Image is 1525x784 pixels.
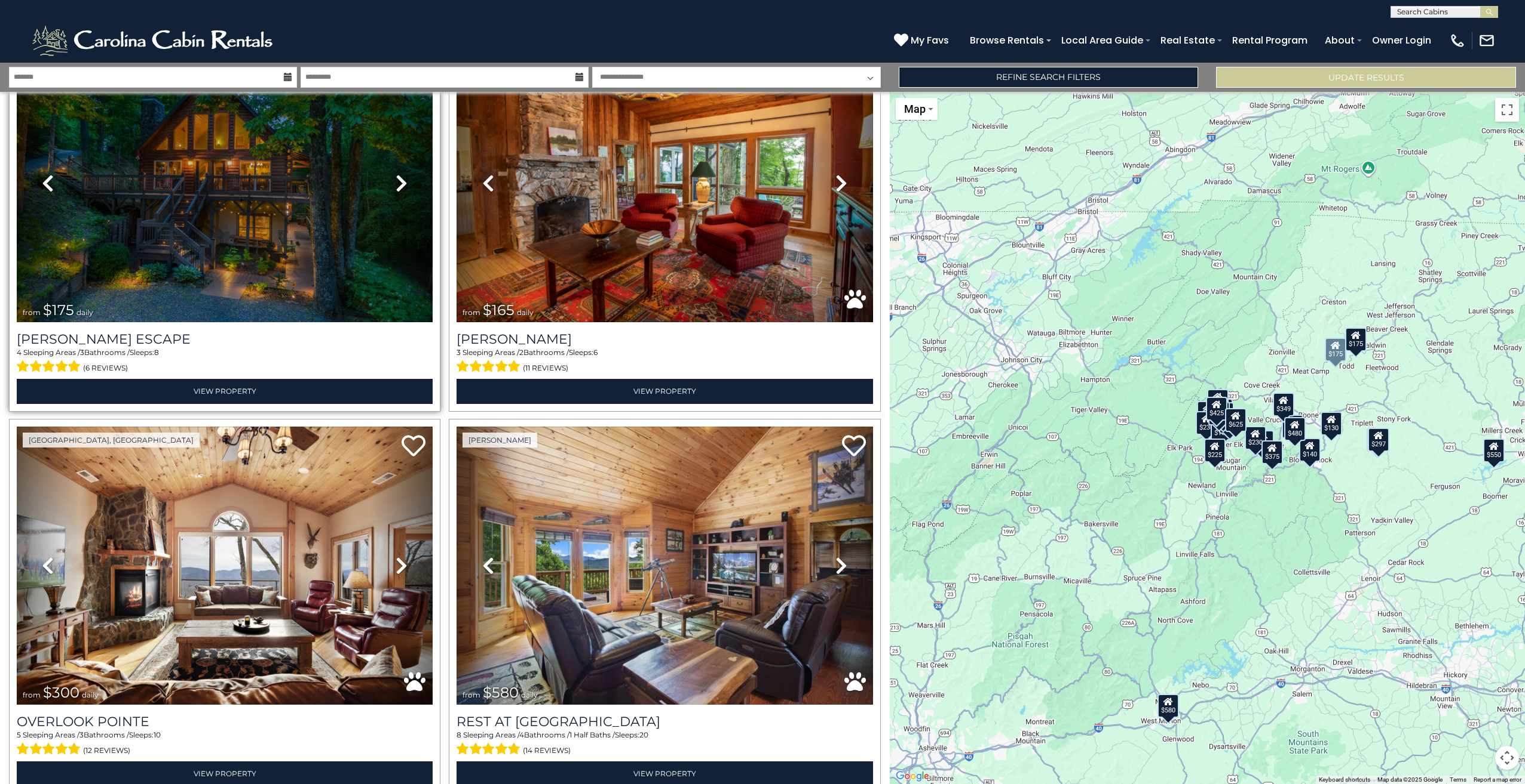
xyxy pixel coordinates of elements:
a: [PERSON_NAME] [463,433,537,447]
span: 8 [154,348,159,357]
span: (6 reviews) [83,360,128,376]
button: Toggle fullscreen view [1495,98,1519,122]
span: $175 [43,301,74,319]
span: from [23,308,41,317]
img: mail-regular-white.png [1478,32,1495,49]
a: Owner Login [1366,30,1437,51]
a: Refine Search Filters [899,67,1199,88]
a: Browse Rentals [964,30,1050,51]
img: phone-regular-white.png [1449,32,1466,49]
div: $230 [1245,426,1266,450]
a: [GEOGRAPHIC_DATA], [GEOGRAPHIC_DATA] [23,433,200,447]
div: $175 [1345,328,1367,351]
a: Real Estate [1155,30,1221,51]
span: from [463,690,480,699]
span: My Favs [911,33,949,48]
div: Sleeping Areas / Bathrooms / Sleeps: [457,730,872,758]
a: View Property [17,379,433,403]
a: Add to favorites [402,434,425,459]
span: 4 [519,730,524,739]
span: 10 [154,730,161,739]
img: thumbnail_163477009.jpeg [17,427,433,705]
div: $625 [1225,408,1247,432]
div: $225 [1205,439,1226,462]
h3: Todd Escape [17,331,433,347]
a: Terms (opens in new tab) [1450,776,1466,783]
a: [PERSON_NAME] [457,331,872,347]
div: Sleeping Areas / Bathrooms / Sleeps: [17,730,433,758]
span: (12 reviews) [83,743,130,758]
div: $480 [1284,417,1306,441]
span: 4 [17,348,22,357]
div: $140 [1299,438,1321,462]
span: daily [517,308,534,317]
span: from [463,308,480,317]
span: Map data ©2025 Google [1377,776,1443,783]
img: White-1-2.png [30,23,278,58]
span: from [23,690,41,699]
a: Rest at [GEOGRAPHIC_DATA] [457,714,872,730]
div: $297 [1368,428,1389,452]
span: daily [521,690,538,699]
button: Map camera controls [1495,746,1519,770]
span: daily [76,308,93,317]
span: $300 [43,684,79,701]
a: My Favs [894,33,952,48]
button: Update Results [1216,67,1516,88]
a: View Property [457,379,872,403]
div: $349 [1273,393,1294,416]
span: 8 [457,730,461,739]
span: $165 [483,301,515,319]
a: Add to favorites [842,434,866,459]
h3: Rest at Mountain Crest [457,714,872,730]
a: About [1319,30,1361,51]
img: thumbnail_164747674.jpeg [457,427,872,705]
a: Report a map error [1474,776,1521,783]
h3: Azalea Hill [457,331,872,347]
span: (14 reviews) [523,743,571,758]
button: Keyboard shortcuts [1319,776,1370,784]
span: 3 [80,348,84,357]
div: $125 [1207,389,1229,413]
img: thumbnail_168627805.jpeg [17,44,433,323]
div: $290 [1198,401,1219,425]
a: Local Area Guide [1055,30,1149,51]
div: $425 [1206,397,1227,421]
div: Sleeping Areas / Bathrooms / Sleeps: [17,347,433,376]
span: 2 [519,348,523,357]
span: 6 [593,348,598,357]
div: $580 [1158,694,1180,718]
span: 20 [639,730,648,739]
span: $580 [483,684,519,701]
span: 1 Half Baths / [569,730,615,739]
a: Rental Program [1226,30,1313,51]
span: 5 [17,730,21,739]
img: Google [893,768,932,784]
span: 3 [79,730,84,739]
div: $130 [1321,412,1343,436]
span: 3 [457,348,461,357]
div: $175 [1325,338,1346,362]
div: $375 [1261,440,1283,464]
button: Change map style [896,98,938,120]
div: $165 [1282,415,1304,439]
span: Map [904,103,926,115]
div: $185 [1211,416,1232,440]
a: Overlook Pointe [17,714,433,730]
span: (11 reviews) [523,360,568,376]
div: Sleeping Areas / Bathrooms / Sleeps: [457,347,872,376]
a: Open this area in Google Maps (opens a new window) [893,768,932,784]
a: [PERSON_NAME] Escape [17,331,433,347]
img: thumbnail_163277858.jpeg [457,44,872,323]
span: daily [82,690,99,699]
div: $230 [1196,411,1218,435]
div: $550 [1484,439,1505,462]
